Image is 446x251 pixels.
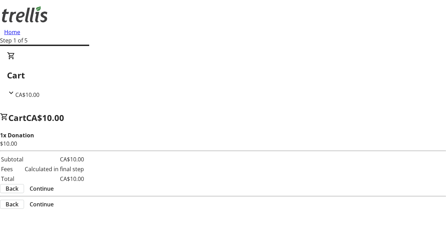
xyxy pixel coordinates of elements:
[24,155,84,164] td: CA$10.00
[24,165,84,174] td: Calculated in final step
[7,69,439,82] h2: Cart
[24,200,59,208] button: Continue
[24,174,84,183] td: CA$10.00
[30,184,54,193] span: Continue
[8,112,26,123] span: Cart
[1,155,24,164] td: Subtotal
[24,184,59,193] button: Continue
[6,184,18,193] span: Back
[26,112,64,123] span: CA$10.00
[7,52,439,99] div: CartCA$10.00
[6,200,18,208] span: Back
[15,91,39,99] span: CA$10.00
[30,200,54,208] span: Continue
[1,165,24,174] td: Fees
[1,174,24,183] td: Total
